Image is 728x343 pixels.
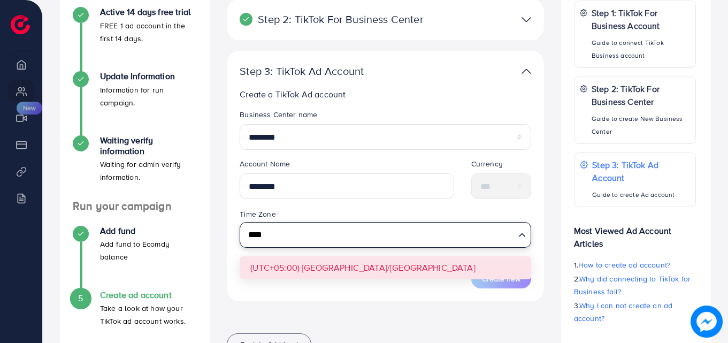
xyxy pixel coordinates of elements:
[60,226,210,290] li: Add fund
[574,273,691,297] span: Why did connecting to TikTok for Business fail?
[60,135,210,200] li: Waiting verify information
[240,256,531,279] li: (UTC+05:00) [GEOGRAPHIC_DATA]/[GEOGRAPHIC_DATA]
[11,15,30,34] img: logo
[100,19,197,45] p: FREE 1 ad account in the first 14 days.
[522,12,531,27] img: TikTok partner
[100,158,197,184] p: Waiting for admin verify information.
[592,82,690,108] p: Step 2: TikTok For Business Center
[78,292,83,304] span: 5
[100,302,197,327] p: Take a look at how your TikTok ad account works.
[240,158,454,173] legend: Account Name
[240,109,531,124] legend: Business Center name
[574,216,696,250] p: Most Viewed Ad Account Articles
[240,209,275,219] label: Time Zone
[100,83,197,109] p: Information for run campaign.
[574,300,673,324] span: Why I can not create an ad account?
[592,188,690,201] p: Guide to create Ad account
[240,13,428,26] p: Step 2: TikTok For Business Center
[574,258,696,271] p: 1.
[60,7,210,71] li: Active 14 days free trial
[471,158,531,173] legend: Currency
[592,112,690,138] p: Guide to create New Business Center
[592,158,690,184] p: Step 3: TikTok Ad Account
[100,135,197,156] h4: Waiting verify information
[100,226,197,236] h4: Add fund
[592,36,690,62] p: Guide to connect TikTok Business account
[100,290,197,300] h4: Create ad account
[100,71,197,81] h4: Update Information
[240,88,531,101] p: Create a TikTok Ad account
[60,200,210,213] h4: Run your campaign
[592,6,690,32] p: Step 1: TikTok For Business Account
[691,306,723,338] img: image
[574,272,696,298] p: 2.
[100,238,197,263] p: Add fund to Ecomdy balance
[240,65,428,78] p: Step 3: TikTok Ad Account
[60,71,210,135] li: Update Information
[100,7,197,17] h4: Active 14 days free trial
[578,260,670,270] span: How to create ad account?
[522,64,531,79] img: TikTok partner
[240,222,531,248] div: Search for option
[244,225,514,245] input: Search for option
[574,299,696,325] p: 3.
